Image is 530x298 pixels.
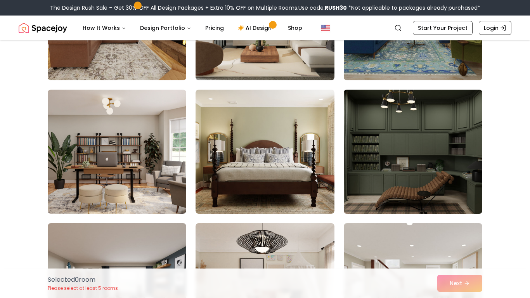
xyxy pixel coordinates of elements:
[19,20,67,36] img: Spacejoy Logo
[48,275,118,284] p: Selected 0 room
[298,4,347,12] span: Use code:
[76,20,308,36] nav: Main
[232,20,280,36] a: AI Design
[282,20,308,36] a: Shop
[50,4,480,12] div: The Design Rush Sale – Get 30% OFF All Design Packages + Extra 10% OFF on Multiple Rooms.
[48,285,118,291] p: Please select at least 5 rooms
[413,21,473,35] a: Start Your Project
[199,20,230,36] a: Pricing
[321,23,330,33] img: United States
[479,21,511,35] a: Login
[19,16,511,40] nav: Global
[19,20,67,36] a: Spacejoy
[134,20,197,36] button: Design Portfolio
[76,20,132,36] button: How It Works
[340,87,486,217] img: Room room-12
[325,4,347,12] b: RUSH30
[347,4,480,12] span: *Not applicable to packages already purchased*
[196,90,334,214] img: Room room-11
[48,90,186,214] img: Room room-10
